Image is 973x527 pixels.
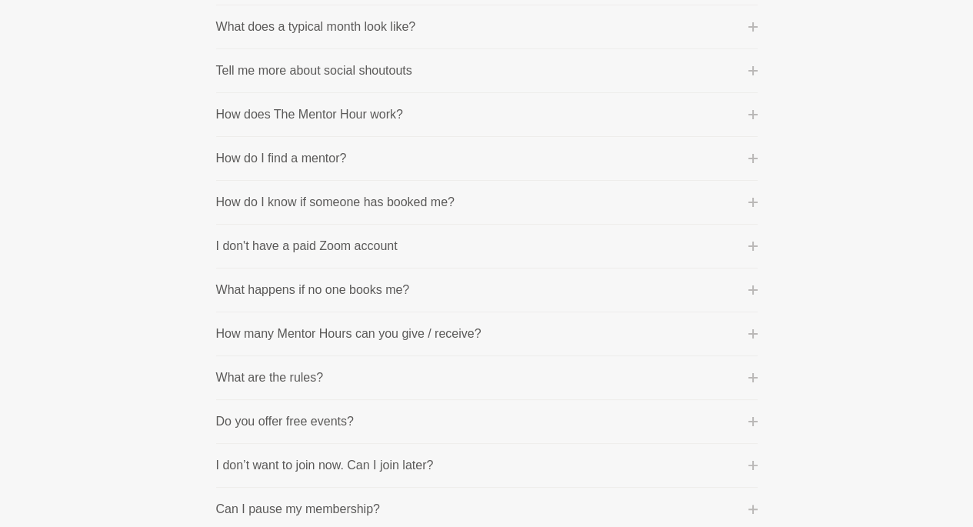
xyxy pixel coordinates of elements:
[216,456,758,475] button: I don’t want to join now. Can I join later?
[216,105,758,124] button: How does The Mentor Hour work?
[216,281,410,299] p: What happens if no one books me?
[216,193,455,212] p: How do I know if someone has booked me?
[216,62,758,80] button: Tell me more about social shoutouts
[216,325,482,343] p: How many Mentor Hours can you give / receive?
[216,18,758,36] button: What does a typical month look like?
[216,149,758,168] button: How do I find a mentor?
[216,193,758,212] button: How do I know if someone has booked me?
[216,412,354,431] p: Do you offer free events?
[216,237,758,255] button: I don't have a paid Zoom account
[216,369,324,387] p: What are the rules?
[216,325,758,343] button: How many Mentor Hours can you give / receive?
[216,500,758,519] button: Can I pause my membership?
[216,369,758,387] button: What are the rules?
[216,456,434,475] p: I don’t want to join now. Can I join later?
[216,18,416,36] p: What does a typical month look like?
[216,500,380,519] p: Can I pause my membership?
[216,412,758,431] button: Do you offer free events?
[216,237,398,255] p: I don't have a paid Zoom account
[216,105,403,124] p: How does The Mentor Hour work?
[216,62,412,80] p: Tell me more about social shoutouts
[216,281,758,299] button: What happens if no one books me?
[216,149,347,168] p: How do I find a mentor?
